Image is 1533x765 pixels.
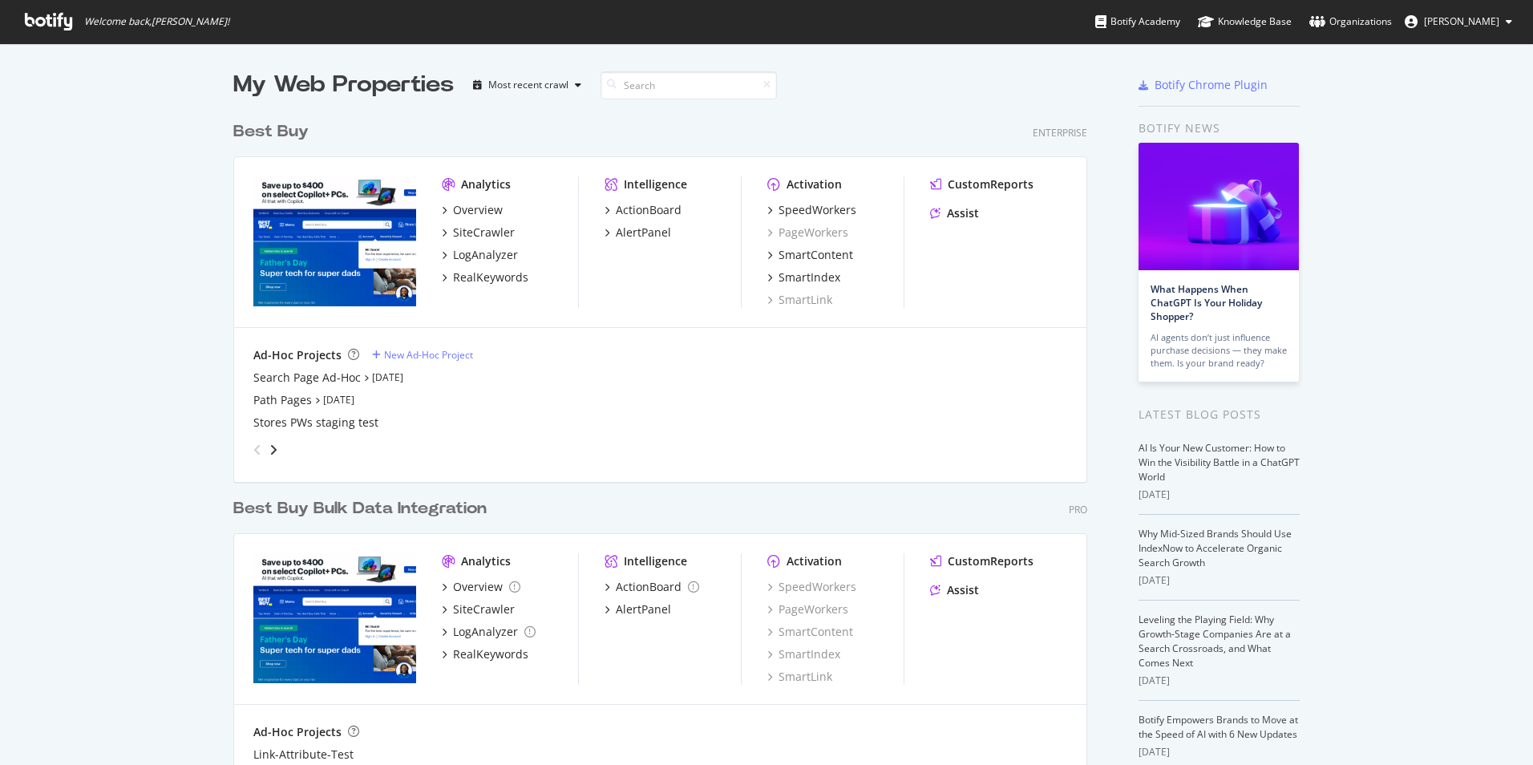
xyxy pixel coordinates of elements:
a: SpeedWorkers [767,202,856,218]
a: Overview [442,579,520,595]
img: What Happens When ChatGPT Is Your Holiday Shopper? [1139,143,1299,270]
a: Best Buy Bulk Data Integration [233,497,493,520]
a: CustomReports [930,176,1033,192]
button: [PERSON_NAME] [1392,9,1525,34]
div: Organizations [1309,14,1392,30]
div: RealKeywords [453,646,528,662]
a: Why Mid-Sized Brands Should Use IndexNow to Accelerate Organic Search Growth [1139,527,1292,569]
a: SiteCrawler [442,225,515,241]
input: Search [601,71,777,99]
a: SmartContent [767,624,853,640]
div: Best Buy [233,120,309,144]
div: Pro [1069,503,1087,516]
a: What Happens When ChatGPT Is Your Holiday Shopper? [1151,282,1262,323]
a: PageWorkers [767,601,848,617]
div: angle-right [268,442,279,458]
div: Latest Blog Posts [1139,406,1300,423]
a: AI Is Your New Customer: How to Win the Visibility Battle in a ChatGPT World [1139,441,1300,484]
a: Search Page Ad-Hoc [253,370,361,386]
div: [DATE] [1139,745,1300,759]
div: Overview [453,202,503,218]
a: AlertPanel [605,225,671,241]
div: RealKeywords [453,269,528,285]
div: Overview [453,579,503,595]
div: angle-left [247,437,268,463]
div: Intelligence [624,553,687,569]
div: Botify Chrome Plugin [1155,77,1268,93]
a: Stores PWs staging test [253,415,378,431]
div: SiteCrawler [453,225,515,241]
div: AI agents don’t just influence purchase decisions — they make them. Is your brand ready? [1151,331,1287,370]
div: Assist [947,205,979,221]
div: Ad-Hoc Projects [253,347,342,363]
a: Leveling the Playing Field: Why Growth-Stage Companies Are at a Search Crossroads, and What Comes... [1139,613,1291,670]
div: AlertPanel [616,225,671,241]
img: bestbuy.com [253,176,416,306]
div: ActionBoard [616,202,682,218]
div: My Web Properties [233,69,454,101]
a: ActionBoard [605,202,682,218]
div: [DATE] [1139,573,1300,588]
a: SiteCrawler [442,601,515,617]
button: Most recent crawl [467,72,588,98]
a: AlertPanel [605,601,671,617]
div: ActionBoard [616,579,682,595]
a: RealKeywords [442,646,528,662]
a: SmartIndex [767,646,840,662]
a: Best Buy [233,120,315,144]
div: New Ad-Hoc Project [384,348,473,362]
div: Knowledge Base [1198,14,1292,30]
a: Assist [930,582,979,598]
div: [DATE] [1139,674,1300,688]
a: SmartIndex [767,269,840,285]
a: Assist [930,205,979,221]
a: LogAnalyzer [442,624,536,640]
span: Welcome back, [PERSON_NAME] ! [84,15,229,28]
div: Botify Academy [1095,14,1180,30]
div: Most recent crawl [488,80,568,90]
div: SmartIndex [779,269,840,285]
a: Overview [442,202,503,218]
div: Intelligence [624,176,687,192]
a: SmartLink [767,669,832,685]
a: SmartLink [767,292,832,308]
div: [DATE] [1139,488,1300,502]
a: LogAnalyzer [442,247,518,263]
div: Assist [947,582,979,598]
img: www.bestbuysecondary.com [253,553,416,683]
div: Activation [787,176,842,192]
div: Activation [787,553,842,569]
a: SmartContent [767,247,853,263]
a: [DATE] [372,370,403,384]
div: LogAnalyzer [453,624,518,640]
a: PageWorkers [767,225,848,241]
a: [DATE] [323,393,354,407]
a: RealKeywords [442,269,528,285]
a: ActionBoard [605,579,699,595]
a: Link-Attribute-Test [253,747,354,763]
a: Botify Empowers Brands to Move at the Speed of AI with 6 New Updates [1139,713,1298,741]
a: Path Pages [253,392,312,408]
div: Best Buy Bulk Data Integration [233,497,487,520]
div: Analytics [461,176,511,192]
a: Botify Chrome Plugin [1139,77,1268,93]
div: AlertPanel [616,601,671,617]
a: SpeedWorkers [767,579,856,595]
a: New Ad-Hoc Project [372,348,473,362]
div: SmartContent [779,247,853,263]
div: CustomReports [948,553,1033,569]
span: Courtney Beyer [1424,14,1499,28]
div: Analytics [461,553,511,569]
div: Ad-Hoc Projects [253,724,342,740]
